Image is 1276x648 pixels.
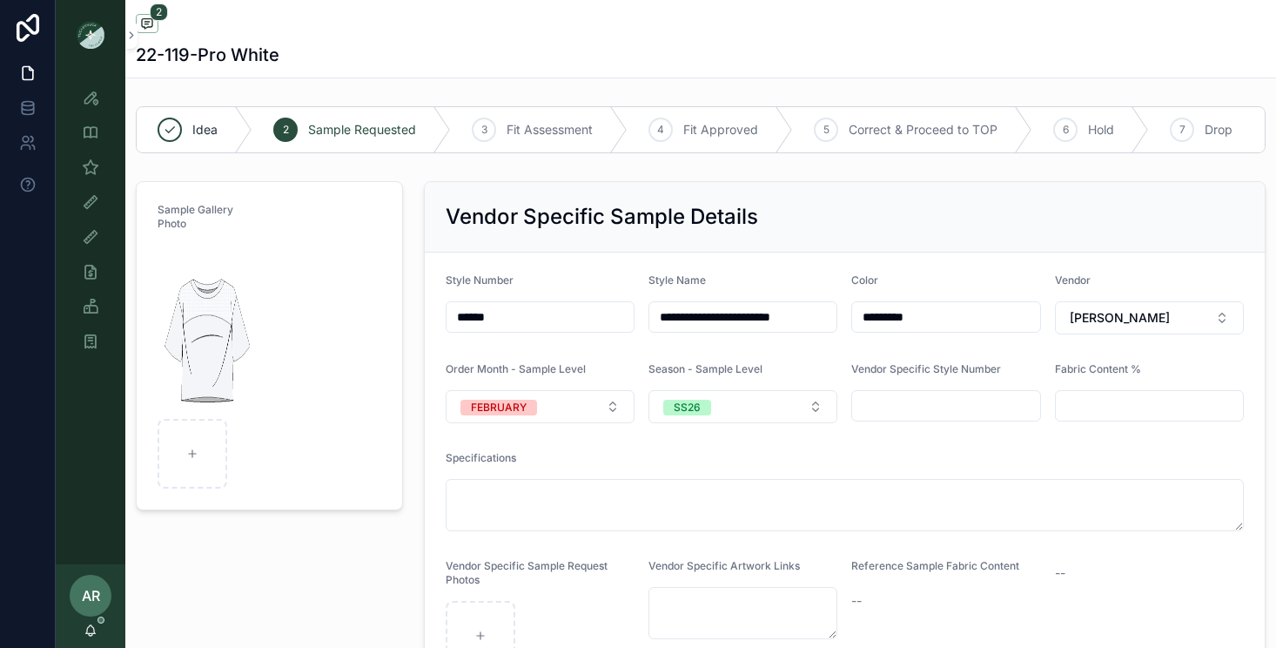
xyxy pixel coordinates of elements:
span: 7 [1179,123,1185,137]
span: 2 [283,123,289,137]
span: Fit Assessment [507,121,593,138]
span: Vendor [1055,273,1091,287]
span: Sample Requested [308,121,416,138]
img: App logo [77,21,104,49]
span: Hold [1088,121,1114,138]
span: 2 [150,3,168,21]
span: Vendor Specific Sample Request Photos [446,559,608,586]
div: SS26 [674,400,701,415]
span: [PERSON_NAME] [1070,309,1170,327]
span: Correct & Proceed to TOP [849,121,997,138]
span: Season - Sample Level [648,362,762,375]
span: -- [851,592,862,610]
div: scrollable content [56,70,125,380]
button: Select Button [446,390,635,423]
span: 5 [823,123,829,137]
div: FEBRUARY [471,400,527,415]
span: Fabric Content % [1055,362,1141,375]
h1: 22-119-Pro White [136,43,279,67]
span: Vendor Specific Style Number [851,362,1001,375]
button: Select Button [1055,301,1244,334]
img: Screenshot-2025-08-24-at-5.13.43-PM.png [158,245,262,412]
span: Fit Approved [683,121,758,138]
span: AR [82,585,100,606]
button: 2 [136,14,158,36]
span: 6 [1063,123,1069,137]
span: Specifications [446,451,516,464]
span: 3 [481,123,487,137]
span: Reference Sample Fabric Content [851,559,1019,572]
h2: Vendor Specific Sample Details [446,203,758,231]
span: 4 [657,123,664,137]
span: Drop [1205,121,1232,138]
span: Color [851,273,878,287]
span: Vendor Specific Artwork Links [648,559,800,572]
span: Idea [192,121,218,138]
span: -- [1055,564,1065,582]
span: Style Number [446,273,514,287]
span: Style Name [648,273,706,287]
span: Sample Gallery Photo [158,203,233,230]
button: Select Button [648,390,837,423]
span: Order Month - Sample Level [446,362,586,375]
